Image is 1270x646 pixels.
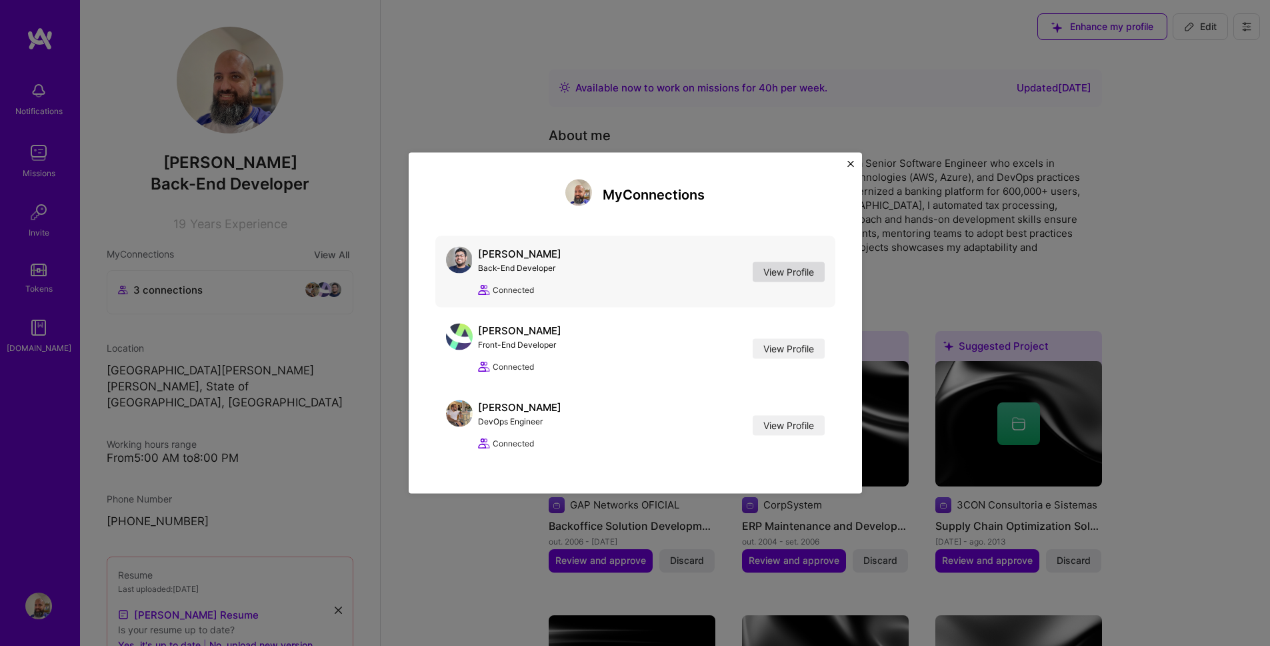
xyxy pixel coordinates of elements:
a: View Profile [753,338,825,358]
div: Front-End Developer [478,338,561,352]
div: [PERSON_NAME] [478,247,561,261]
img: Anderson Oliveira [446,247,473,274]
h4: My Connections [603,186,705,202]
div: [PERSON_NAME] [478,400,561,414]
div: DevOps Engineer [478,414,561,428]
button: Close [847,161,854,175]
span: Connected [493,360,534,374]
a: View Profile [753,415,825,435]
img: Douglas Silverio [565,180,592,206]
img: Jeferson Franco [446,324,473,350]
img: Leonardo Dutra [446,400,473,427]
span: Connected [493,436,534,450]
i: icon Collaborator [478,437,490,449]
i: icon Collaborator [478,284,490,296]
div: [PERSON_NAME] [478,324,561,338]
div: Back-End Developer [478,261,561,275]
span: Connected [493,283,534,297]
i: icon Collaborator [478,360,490,372]
a: View Profile [753,262,825,282]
